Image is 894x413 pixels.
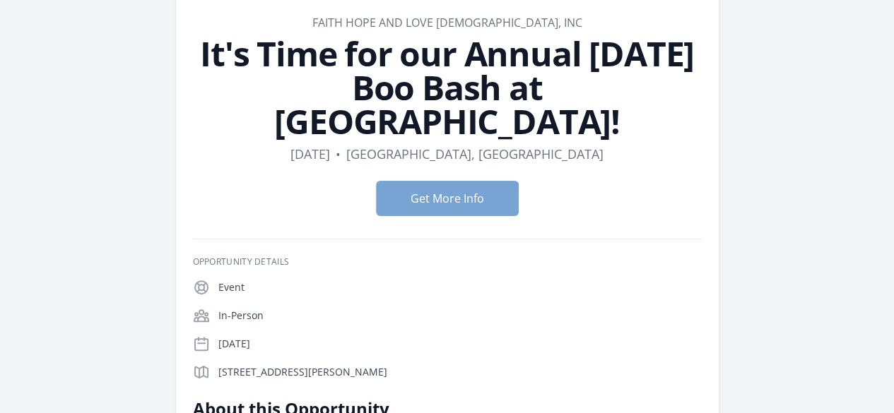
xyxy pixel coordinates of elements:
p: In-Person [218,309,702,323]
dd: [GEOGRAPHIC_DATA], [GEOGRAPHIC_DATA] [346,144,604,164]
p: [STREET_ADDRESS][PERSON_NAME] [218,365,702,379]
h1: It's Time for our Annual [DATE] Boo Bash at [GEOGRAPHIC_DATA]! [193,37,702,138]
a: FAITH HOPE AND LOVE [DEMOGRAPHIC_DATA], INC [312,15,582,30]
dd: [DATE] [290,144,330,164]
div: • [336,144,341,164]
button: Get More Info [376,181,519,216]
p: [DATE] [218,337,702,351]
h3: Opportunity Details [193,256,702,268]
p: Event [218,280,702,294]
